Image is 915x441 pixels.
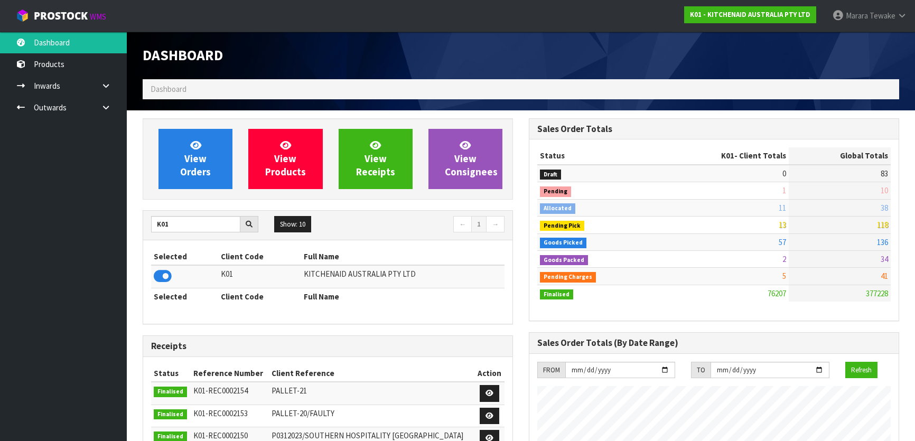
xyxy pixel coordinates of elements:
[151,341,505,351] h3: Receipts
[537,147,654,164] th: Status
[274,216,311,233] button: Show: 10
[540,255,588,266] span: Goods Packed
[691,362,711,379] div: TO
[782,271,786,281] span: 5
[782,254,786,264] span: 2
[654,147,789,164] th: - Client Totals
[881,203,888,213] span: 38
[151,365,191,382] th: Status
[537,338,891,348] h3: Sales Order Totals (By Date Range)
[540,186,571,197] span: Pending
[154,387,187,397] span: Finalised
[151,248,218,265] th: Selected
[356,139,395,179] span: View Receipts
[540,289,573,300] span: Finalised
[339,129,413,189] a: ViewReceipts
[768,288,786,298] span: 76207
[540,272,596,283] span: Pending Charges
[301,288,505,305] th: Full Name
[881,271,888,281] span: 41
[540,170,561,180] span: Draft
[881,168,888,179] span: 83
[881,254,888,264] span: 34
[151,216,240,232] input: Search clients
[428,129,502,189] a: ViewConsignees
[193,430,248,440] span: K01-REC0002150
[690,10,810,19] strong: K01 - KITCHENAID AUSTRALIA PTY LTD
[540,221,584,231] span: Pending Pick
[779,237,786,247] span: 57
[90,12,106,22] small: WMS
[218,265,302,288] td: K01
[180,139,211,179] span: View Orders
[158,129,232,189] a: ViewOrders
[269,365,474,382] th: Client Reference
[471,216,487,233] a: 1
[453,216,472,233] a: ←
[537,124,891,134] h3: Sales Order Totals
[845,362,877,379] button: Refresh
[218,288,302,305] th: Client Code
[877,237,888,247] span: 136
[474,365,505,382] th: Action
[870,11,895,21] span: Tewake
[486,216,505,233] a: →
[143,46,223,64] span: Dashboard
[846,11,868,21] span: Marara
[34,9,88,23] span: ProStock
[301,265,505,288] td: KITCHENAID AUSTRALIA PTY LTD
[301,248,505,265] th: Full Name
[684,6,816,23] a: K01 - KITCHENAID AUSTRALIA PTY LTD
[154,409,187,420] span: Finalised
[540,238,586,248] span: Goods Picked
[151,288,218,305] th: Selected
[779,203,786,213] span: 11
[336,216,505,234] nav: Page navigation
[721,151,734,161] span: K01
[789,147,891,164] th: Global Totals
[272,430,463,440] span: P0312023/SOUTHERN HOSPITALITY [GEOGRAPHIC_DATA]
[881,185,888,195] span: 10
[193,386,248,396] span: K01-REC0002154
[272,408,334,418] span: PALLET-20/FAULTY
[537,362,565,379] div: FROM
[779,220,786,230] span: 13
[248,129,322,189] a: ViewProducts
[265,139,306,179] span: View Products
[782,168,786,179] span: 0
[193,408,248,418] span: K01-REC0002153
[866,288,888,298] span: 377228
[445,139,498,179] span: View Consignees
[877,220,888,230] span: 118
[151,84,186,94] span: Dashboard
[272,386,307,396] span: PALLET-21
[218,248,302,265] th: Client Code
[191,365,269,382] th: Reference Number
[782,185,786,195] span: 1
[540,203,575,214] span: Allocated
[16,9,29,22] img: cube-alt.png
